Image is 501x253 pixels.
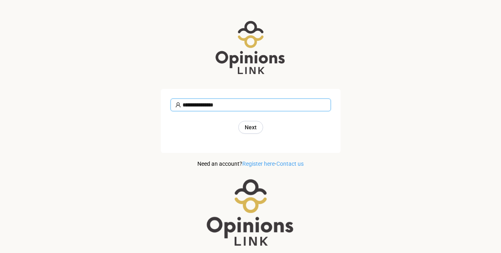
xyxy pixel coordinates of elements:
[245,123,257,132] span: Next
[175,102,181,108] span: user
[242,161,275,167] a: Register here
[170,153,331,168] div: Need an account? ·
[238,121,263,134] button: Next
[276,161,304,167] a: Contact us
[187,20,315,76] img: Logo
